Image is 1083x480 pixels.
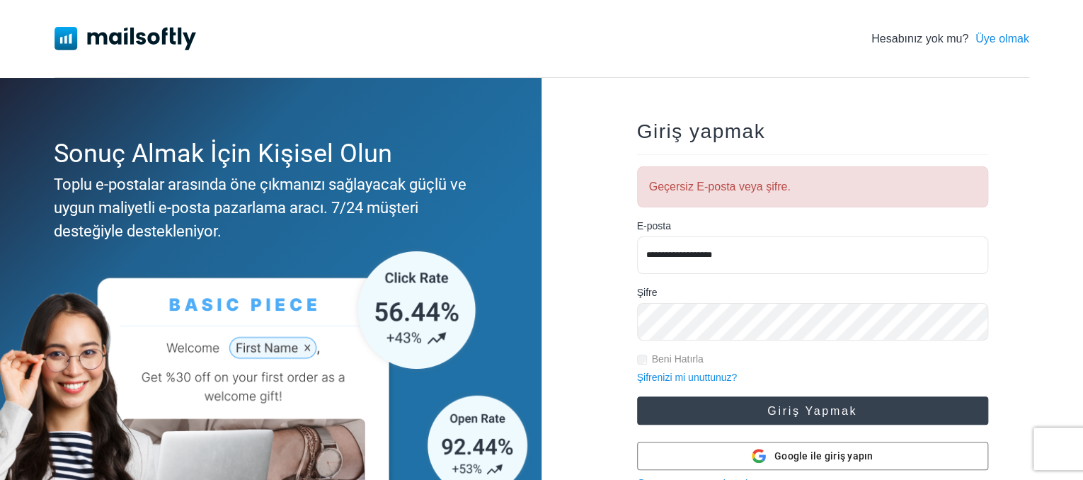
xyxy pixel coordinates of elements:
[975,30,1029,47] a: Üye olmak
[637,442,988,470] button: Google ile giriş yapın
[54,139,392,168] font: Sonuç Almak İçin Kişisel Olun
[774,450,873,462] font: Google ile giriş yapın
[55,27,196,50] img: Mailsoftly
[767,405,857,417] font: Giriş yapmak
[637,372,738,383] a: Şifrenizi mi unuttunuz?
[975,33,1029,45] font: Üye olmak
[637,287,658,298] font: Şifre
[637,220,671,232] font: E-posta
[637,396,988,425] button: Giriş yapmak
[871,33,968,45] font: Hesabınız yok mu?
[652,353,704,365] font: Beni Hatırla
[649,181,791,193] font: Geçersiz E-posta veya şifre.
[637,120,765,142] font: Giriş yapmak
[54,176,466,240] font: Toplu e-postalar arasında öne çıkmanızı sağlayacak güçlü ve uygun maliyetli e-posta pazarlama ara...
